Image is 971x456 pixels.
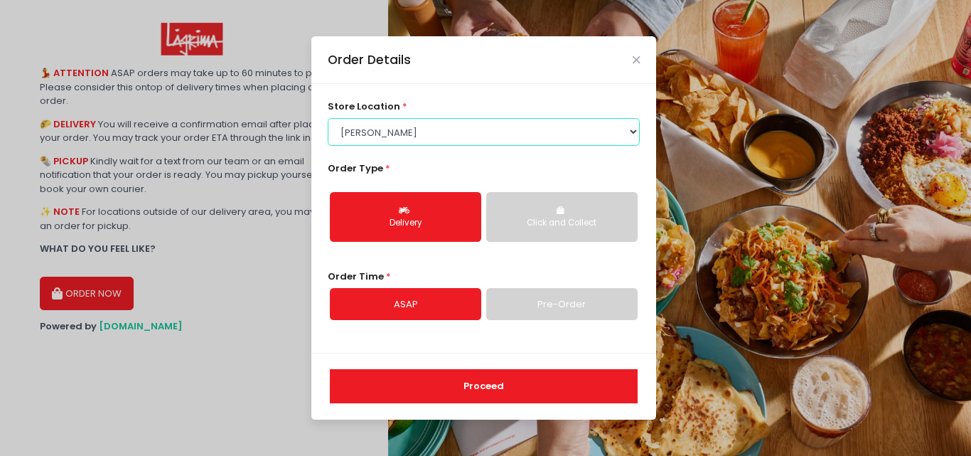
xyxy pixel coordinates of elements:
[330,369,638,403] button: Proceed
[486,288,638,321] a: Pre-Order
[340,217,471,230] div: Delivery
[328,100,400,113] span: store location
[633,56,640,63] button: Close
[328,270,384,283] span: Order Time
[328,161,383,175] span: Order Type
[486,192,638,242] button: Click and Collect
[330,288,481,321] a: ASAP
[496,217,628,230] div: Click and Collect
[328,51,411,69] div: Order Details
[330,192,481,242] button: Delivery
